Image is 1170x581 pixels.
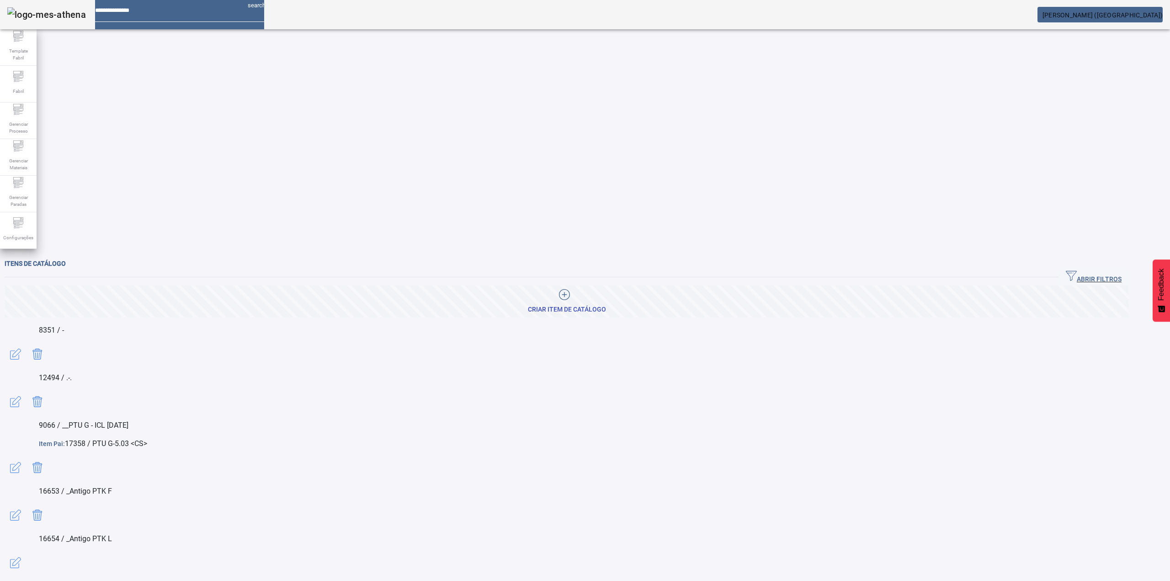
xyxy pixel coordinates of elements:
span: Gerenciar Paradas [5,191,32,210]
span: [PERSON_NAME] ([GEOGRAPHIC_DATA]) [1042,11,1163,19]
button: Feedback - Mostrar pesquisa [1153,259,1170,322]
span: Configurações [0,231,36,244]
span: Gerenciar Materiais [5,155,32,174]
button: Delete [27,457,48,479]
button: ABRIR FILTROS [1058,269,1129,285]
p: 12494 / .-. [39,372,1129,383]
span: Feedback [1157,269,1165,301]
div: CRIAR ITEM DE CATÁLOGO [528,305,606,314]
button: Delete [27,504,48,526]
button: CRIAR ITEM DE CATÁLOGO [5,285,1129,317]
p: 8351 / - [39,325,1129,336]
span: ABRIR FILTROS [1066,270,1122,284]
p: 16654 / _Antigo PTK L [39,533,1129,544]
p: 16653 / _Antigo PTK F [39,486,1129,497]
p: 17358 / PTU G-5.03 <CS> [39,438,1129,449]
span: Item Pai: [39,440,65,447]
img: logo-mes-athena [7,7,86,22]
span: Fabril [10,85,27,97]
span: Itens de catálogo [5,260,66,267]
span: Gerenciar Processo [5,118,32,137]
button: Delete [27,343,48,365]
p: 9066 / __PTU G - ICL [DATE] [39,420,1129,431]
span: Template Fabril [5,45,32,64]
button: Delete [27,391,48,413]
